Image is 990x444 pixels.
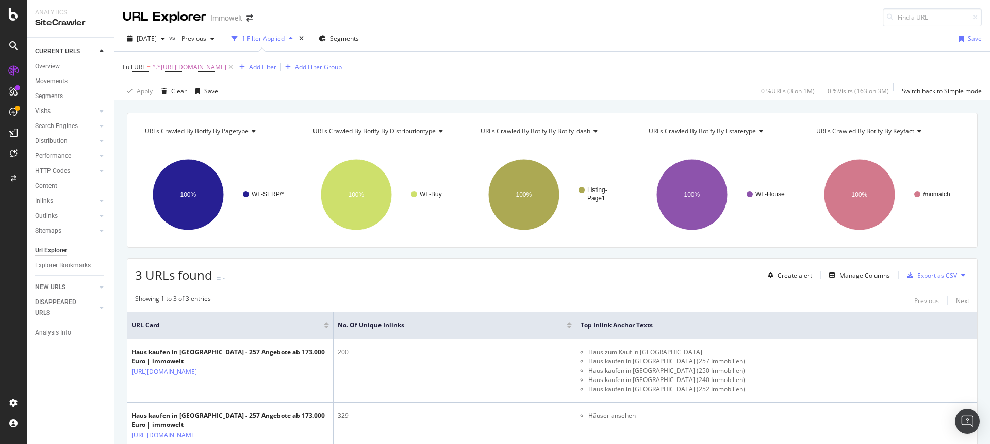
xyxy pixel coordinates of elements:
[35,76,68,87] div: Movements
[177,30,219,47] button: Previous
[311,123,457,139] h4: URLs Crawled By Botify By distributiontype
[35,226,96,236] a: Sitemaps
[883,8,982,26] input: Find a URL
[123,30,169,47] button: [DATE]
[35,260,91,271] div: Explorer Bookmarks
[191,83,218,100] button: Save
[35,46,96,57] a: CURRENT URLS
[471,150,632,240] svg: A chart.
[478,123,624,139] h4: URLs Crawled By Botify By botify_dash
[903,267,957,283] button: Export as CSV
[35,327,107,338] a: Analysis Info
[242,34,285,43] div: 1 Filter Applied
[35,245,107,256] a: Url Explorer
[35,260,107,271] a: Explorer Bookmarks
[588,366,973,375] li: Haus kaufen in [GEOGRAPHIC_DATA] (250 Immobilien)
[839,271,890,280] div: Manage Columns
[223,274,225,282] div: -
[588,411,973,420] li: Häuser ansehen
[246,14,253,22] div: arrow-right-arrow-left
[143,123,289,139] h4: URLs Crawled By Botify By pagetype
[588,375,973,385] li: Haus kaufen in [GEOGRAPHIC_DATA] (240 Immobilien)
[764,267,812,283] button: Create alert
[684,191,700,198] text: 100%
[35,282,96,293] a: NEW URLS
[917,271,957,280] div: Export as CSV
[131,347,329,366] div: Haus kaufen in [GEOGRAPHIC_DATA] - 257 Angebote ab 173.000 Euro | immowelt
[35,211,58,221] div: Outlinks
[649,126,756,135] span: URLs Crawled By Botify By estatetype
[481,126,590,135] span: URLs Crawled By Botify By botify_dash
[587,195,605,202] text: Page1
[338,321,551,330] span: No. of Unique Inlinks
[123,62,145,71] span: Full URL
[35,91,63,102] div: Segments
[956,294,969,307] button: Next
[135,150,296,240] svg: A chart.
[137,87,153,96] div: Apply
[297,34,306,44] div: times
[588,357,973,366] li: Haus kaufen in [GEOGRAPHIC_DATA] (257 Immobilien)
[35,46,80,57] div: CURRENT URLS
[303,150,465,240] div: A chart.
[923,191,950,198] text: #nomatch
[587,186,607,194] text: Listing-
[171,87,187,96] div: Clear
[169,33,177,42] span: vs
[35,166,70,177] div: HTTP Codes
[955,30,982,47] button: Save
[35,297,87,319] div: DISAPPEARED URLS
[639,150,800,240] svg: A chart.
[338,411,572,420] div: 329
[35,121,96,132] a: Search Engines
[35,297,96,319] a: DISAPPEARED URLS
[828,87,889,96] div: 0 % Visits ( 163 on 3M )
[814,123,960,139] h4: URLs Crawled By Botify By keyfact
[35,17,106,29] div: SiteCrawler
[35,8,106,17] div: Analytics
[131,411,329,430] div: Haus kaufen in [GEOGRAPHIC_DATA] - 257 Angebote ab 173.000 Euro | immowelt
[180,191,196,198] text: 100%
[35,245,67,256] div: Url Explorer
[588,347,973,357] li: Haus zum Kauf in [GEOGRAPHIC_DATA]
[227,30,297,47] button: 1 Filter Applied
[761,87,815,96] div: 0 % URLs ( 3 on 1M )
[177,34,206,43] span: Previous
[315,30,363,47] button: Segments
[902,87,982,96] div: Switch back to Simple mode
[145,126,249,135] span: URLs Crawled By Botify By pagetype
[35,226,61,236] div: Sitemaps
[914,296,939,305] div: Previous
[588,385,973,394] li: Haus kaufen in [GEOGRAPHIC_DATA] (252 Immobilien)
[217,277,221,280] img: Equal
[131,321,321,330] span: URL Card
[35,181,57,192] div: Content
[898,83,982,100] button: Switch back to Simple mode
[338,347,572,357] div: 200
[852,191,868,198] text: 100%
[816,126,914,135] span: URLs Crawled By Botify By keyfact
[914,294,939,307] button: Previous
[35,76,107,87] a: Movements
[955,409,980,434] div: Open Intercom Messenger
[135,266,212,283] span: 3 URLs found
[35,196,96,207] a: Inlinks
[35,181,107,192] a: Content
[123,83,153,100] button: Apply
[755,191,785,198] text: WL-House
[131,430,197,440] a: [URL][DOMAIN_NAME]
[825,269,890,281] button: Manage Columns
[35,106,51,117] div: Visits
[348,191,364,198] text: 100%
[35,91,107,102] a: Segments
[252,191,284,198] text: WL-SERP/*
[806,150,968,240] svg: A chart.
[137,34,157,43] span: 2025 Sep. 26th
[313,126,436,135] span: URLs Crawled By Botify By distributiontype
[249,62,276,71] div: Add Filter
[35,136,96,147] a: Distribution
[35,151,71,162] div: Performance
